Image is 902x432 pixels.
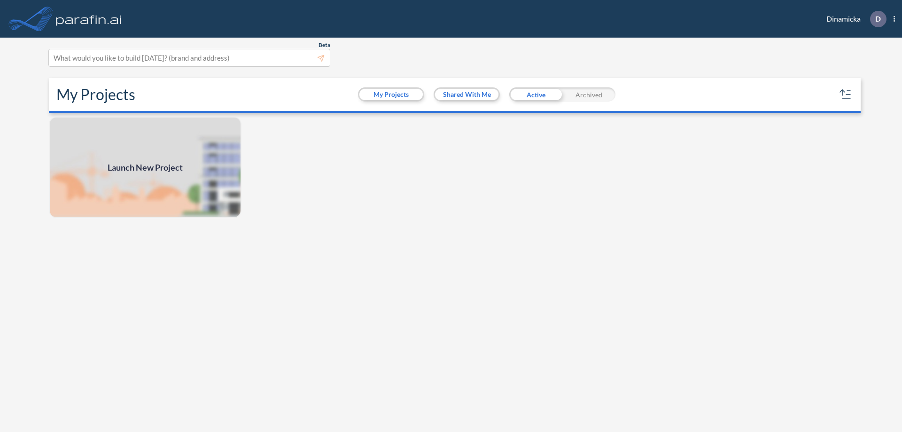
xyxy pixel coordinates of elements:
[49,117,241,218] img: add
[56,86,135,103] h2: My Projects
[509,87,562,102] div: Active
[108,161,183,174] span: Launch New Project
[319,41,330,49] span: Beta
[435,89,498,100] button: Shared With Me
[562,87,615,102] div: Archived
[359,89,423,100] button: My Projects
[54,9,124,28] img: logo
[812,11,895,27] div: Dinamicka
[838,87,853,102] button: sort
[875,15,881,23] p: D
[49,117,241,218] a: Launch New Project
